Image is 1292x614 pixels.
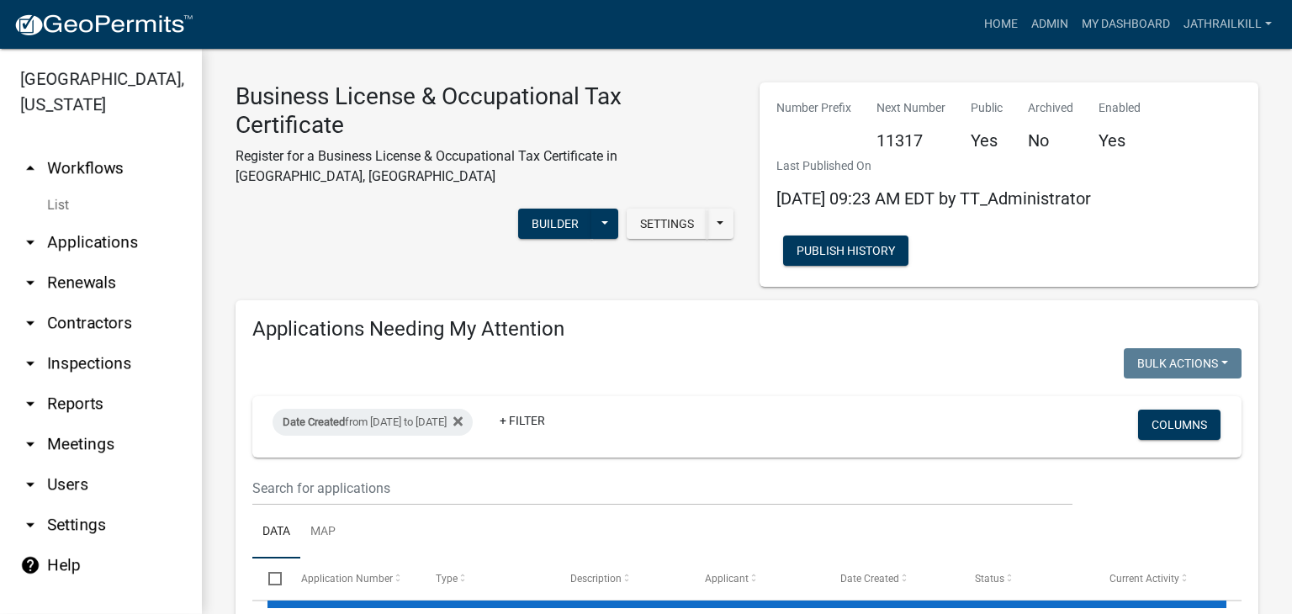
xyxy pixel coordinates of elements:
h5: Yes [971,130,1003,151]
button: Bulk Actions [1124,348,1242,378]
wm-modal-confirm: Workflow Publish History [783,246,908,259]
datatable-header-cell: Description [554,558,689,599]
i: arrow_drop_down [20,515,40,535]
h5: No [1028,130,1073,151]
h3: Business License & Occupational Tax Certificate [236,82,734,139]
p: Next Number [876,99,945,117]
i: arrow_drop_down [20,232,40,252]
span: Applicant [705,573,749,585]
i: arrow_drop_down [20,434,40,454]
span: Date Created [283,416,345,428]
i: arrow_drop_down [20,394,40,414]
i: help [20,555,40,575]
span: Application Number [301,573,393,585]
a: + Filter [486,405,559,436]
a: Admin [1025,8,1075,40]
i: arrow_drop_down [20,474,40,495]
p: Archived [1028,99,1073,117]
p: Number Prefix [776,99,851,117]
datatable-header-cell: Type [420,558,554,599]
i: arrow_drop_down [20,353,40,373]
p: Enabled [1099,99,1141,117]
h4: Applications Needing My Attention [252,317,1242,341]
datatable-header-cell: Status [959,558,1093,599]
p: Public [971,99,1003,117]
a: My Dashboard [1075,8,1177,40]
h5: Yes [1099,130,1141,151]
button: Builder [518,209,592,239]
span: Status [975,573,1004,585]
datatable-header-cell: Application Number [284,558,419,599]
span: Description [570,573,622,585]
i: arrow_drop_down [20,273,40,293]
button: Settings [627,209,707,239]
a: Home [977,8,1025,40]
span: Current Activity [1109,573,1179,585]
datatable-header-cell: Date Created [823,558,958,599]
div: from [DATE] to [DATE] [273,409,473,436]
i: arrow_drop_down [20,313,40,333]
datatable-header-cell: Select [252,558,284,599]
datatable-header-cell: Applicant [689,558,823,599]
span: [DATE] 09:23 AM EDT by TT_Administrator [776,188,1091,209]
span: Date Created [840,573,899,585]
h5: 11317 [876,130,945,151]
a: Jathrailkill [1177,8,1279,40]
i: arrow_drop_up [20,158,40,178]
a: Data [252,505,300,559]
p: Last Published On [776,157,1091,175]
button: Columns [1138,410,1221,440]
button: Publish History [783,236,908,266]
span: Type [436,573,458,585]
input: Search for applications [252,471,1072,505]
p: Register for a Business License & Occupational Tax Certificate in [GEOGRAPHIC_DATA], [GEOGRAPHIC_... [236,146,734,187]
datatable-header-cell: Current Activity [1093,558,1228,599]
a: Map [300,505,346,559]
